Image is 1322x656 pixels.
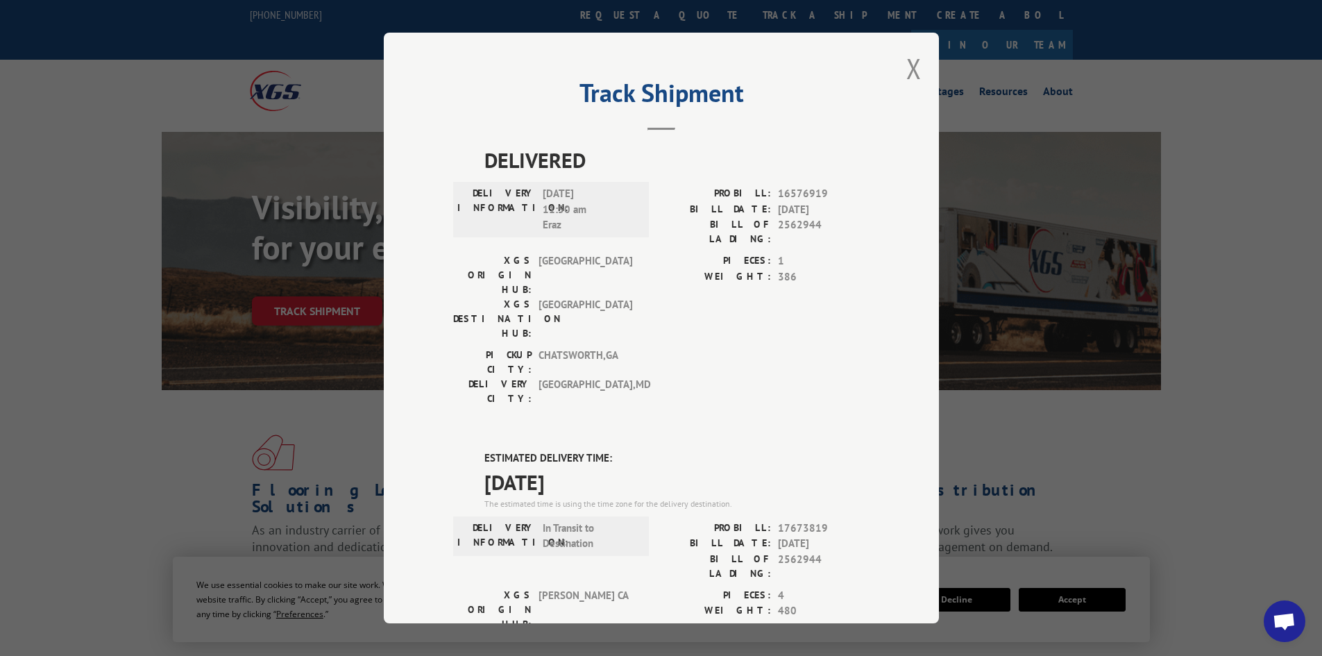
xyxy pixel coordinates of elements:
[484,451,870,466] label: ESTIMATED DELIVERY TIME:
[778,603,870,619] span: 480
[661,202,771,218] label: BILL DATE:
[543,521,636,552] span: In Transit to Destination
[661,552,771,581] label: BILL OF LADING:
[453,253,532,297] label: XGS ORIGIN HUB:
[661,253,771,269] label: PIECES:
[453,377,532,406] label: DELIVERY CITY:
[543,186,636,233] span: [DATE] 11:50 am Eraz
[778,521,870,537] span: 17673819
[778,202,870,218] span: [DATE]
[484,498,870,510] div: The estimated time is using the time zone for the delivery destination.
[539,377,632,406] span: [GEOGRAPHIC_DATA] , MD
[539,297,632,341] span: [GEOGRAPHIC_DATA]
[661,521,771,537] label: PROBILL:
[457,186,536,233] label: DELIVERY INFORMATION:
[661,269,771,285] label: WEIGHT:
[1264,600,1305,642] div: Open chat
[539,348,632,377] span: CHATSWORTH , GA
[778,186,870,202] span: 16576919
[661,588,771,604] label: PIECES:
[661,536,771,552] label: BILL DATE:
[778,552,870,581] span: 2562944
[457,521,536,552] label: DELIVERY INFORMATION:
[484,466,870,498] span: [DATE]
[906,50,922,87] button: Close modal
[484,144,870,176] span: DELIVERED
[778,217,870,246] span: 2562944
[453,348,532,377] label: PICKUP CITY:
[539,253,632,297] span: [GEOGRAPHIC_DATA]
[778,269,870,285] span: 386
[778,588,870,604] span: 4
[453,83,870,110] h2: Track Shipment
[778,536,870,552] span: [DATE]
[778,253,870,269] span: 1
[661,217,771,246] label: BILL OF LADING:
[539,588,632,632] span: [PERSON_NAME] CA
[453,588,532,632] label: XGS ORIGIN HUB:
[453,297,532,341] label: XGS DESTINATION HUB:
[661,186,771,202] label: PROBILL:
[661,603,771,619] label: WEIGHT:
